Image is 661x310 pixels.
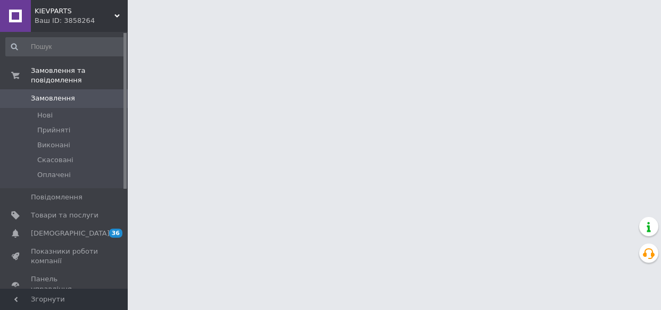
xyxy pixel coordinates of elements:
[31,274,98,294] span: Панель управління
[31,66,128,85] span: Замовлення та повідомлення
[31,211,98,220] span: Товари та послуги
[37,111,53,120] span: Нові
[109,229,122,238] span: 36
[31,247,98,266] span: Показники роботи компанії
[37,155,73,165] span: Скасовані
[35,16,128,26] div: Ваш ID: 3858264
[5,37,125,56] input: Пошук
[31,94,75,103] span: Замовлення
[37,170,71,180] span: Оплачені
[37,140,70,150] span: Виконані
[31,192,82,202] span: Повідомлення
[31,229,110,238] span: [DEMOGRAPHIC_DATA]
[37,125,70,135] span: Прийняті
[35,6,114,16] span: KIEVPARTS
